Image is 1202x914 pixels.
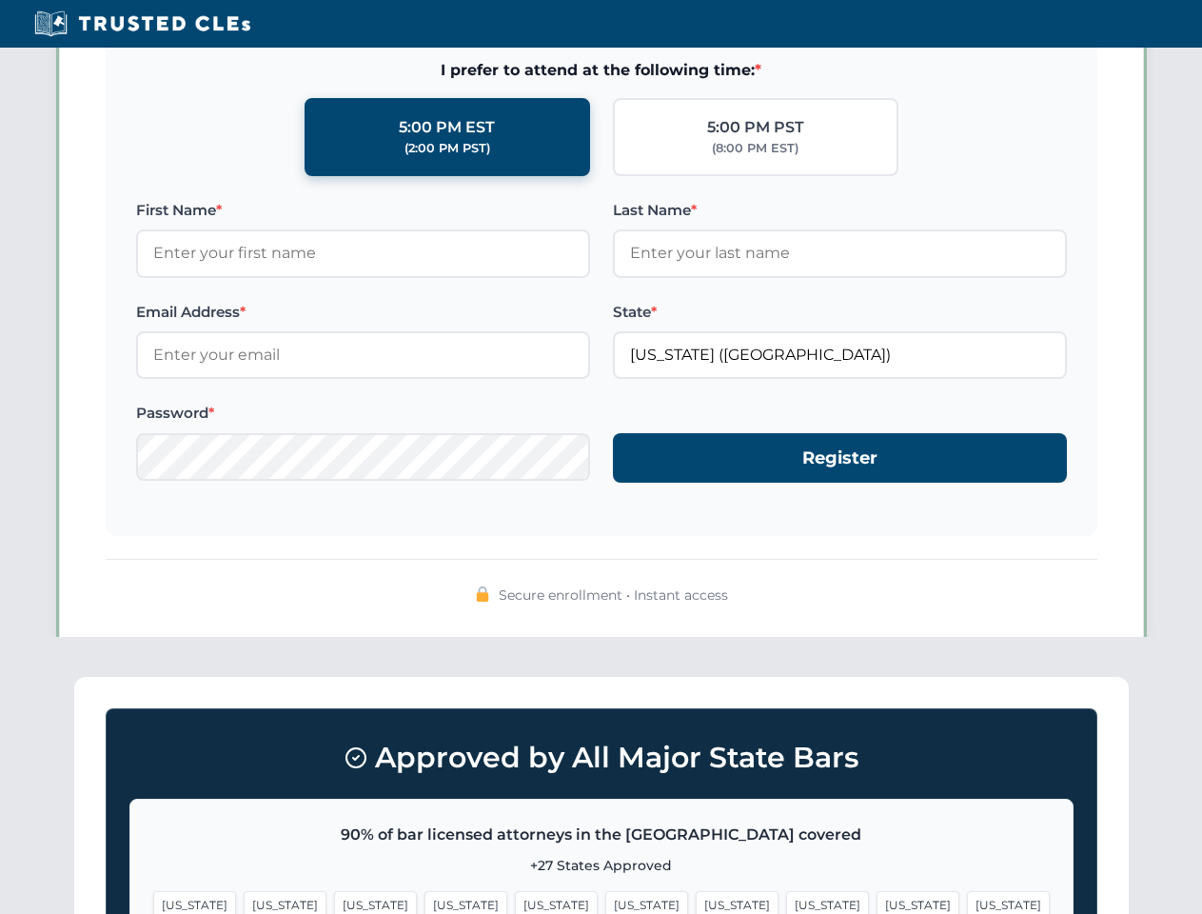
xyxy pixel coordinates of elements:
[136,229,590,277] input: Enter your first name
[707,115,804,140] div: 5:00 PM PST
[613,433,1067,484] button: Register
[136,301,590,324] label: Email Address
[129,732,1074,784] h3: Approved by All Major State Bars
[712,139,798,158] div: (8:00 PM EST)
[153,855,1050,876] p: +27 States Approved
[613,331,1067,379] input: California (CA)
[475,586,490,602] img: 🔒
[399,115,495,140] div: 5:00 PM EST
[499,585,728,606] span: Secure enrollment • Instant access
[136,58,1067,83] span: I prefer to attend at the following time:
[136,331,590,379] input: Enter your email
[29,10,256,38] img: Trusted CLEs
[613,199,1067,222] label: Last Name
[613,301,1067,324] label: State
[136,199,590,222] label: First Name
[153,823,1050,847] p: 90% of bar licensed attorneys in the [GEOGRAPHIC_DATA] covered
[613,229,1067,277] input: Enter your last name
[404,139,490,158] div: (2:00 PM PST)
[136,402,590,425] label: Password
